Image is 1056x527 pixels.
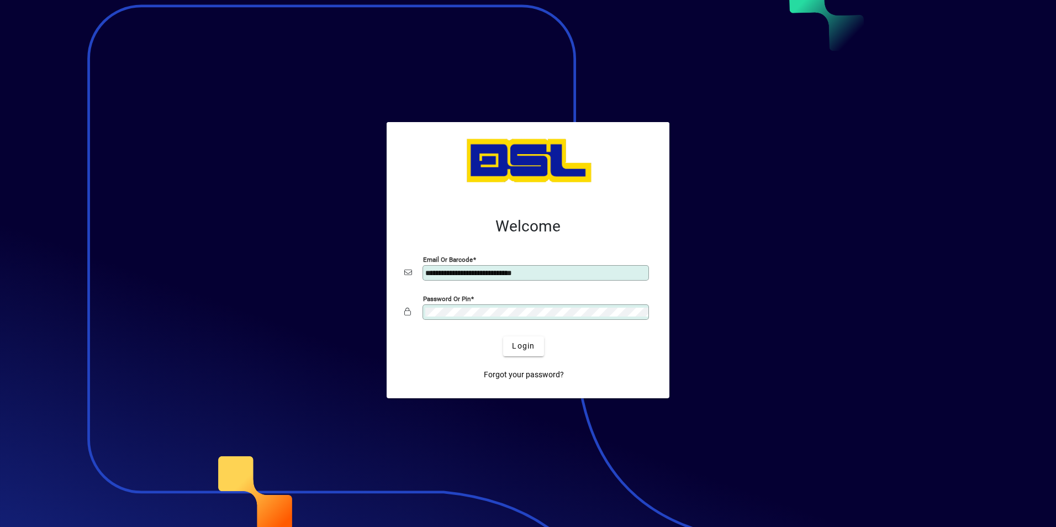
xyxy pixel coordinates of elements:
[423,255,473,263] mat-label: Email or Barcode
[512,340,535,352] span: Login
[423,294,471,302] mat-label: Password or Pin
[479,365,568,385] a: Forgot your password?
[503,336,543,356] button: Login
[404,217,652,236] h2: Welcome
[484,369,564,381] span: Forgot your password?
